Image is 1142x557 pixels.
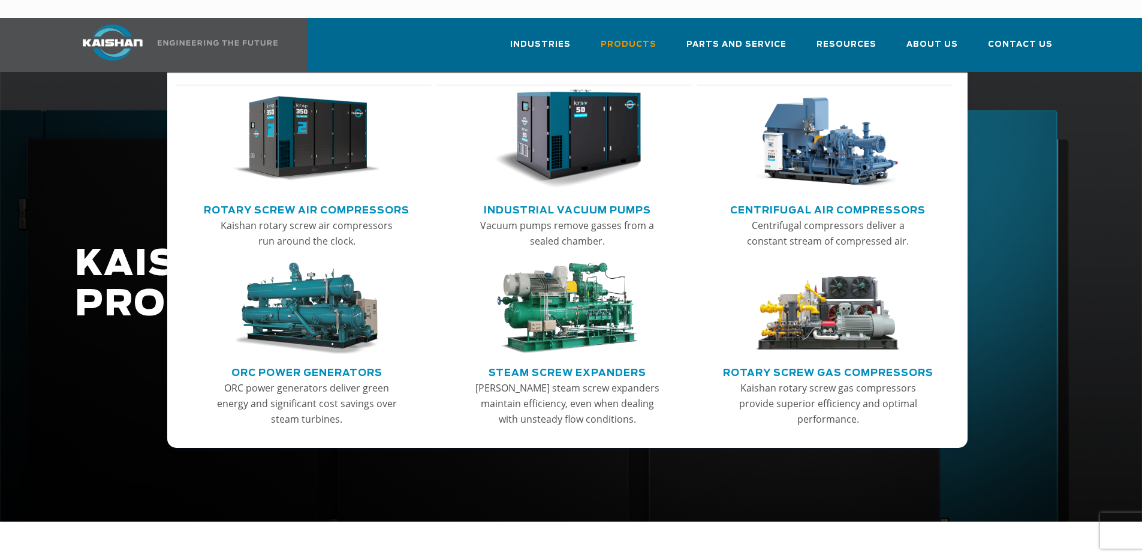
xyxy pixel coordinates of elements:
[158,40,278,46] img: Engineering the future
[213,380,400,427] p: ORC power generators deliver green energy and significant cost savings over steam turbines.
[493,89,641,189] img: thumb-Industrial-Vacuum-Pumps
[686,29,787,70] a: Parts and Service
[906,38,958,52] span: About Us
[213,218,400,249] p: Kaishan rotary screw air compressors run around the clock.
[233,263,380,355] img: thumb-ORC-Power-Generators
[68,25,158,61] img: kaishan logo
[510,29,571,70] a: Industries
[686,38,787,52] span: Parts and Service
[906,29,958,70] a: About Us
[601,38,656,52] span: Products
[510,38,571,52] span: Industries
[988,29,1053,70] a: Contact Us
[601,29,656,70] a: Products
[484,200,651,218] a: Industrial Vacuum Pumps
[75,245,900,325] h1: KAISHAN PRODUCTS
[489,362,646,380] a: Steam Screw Expanders
[734,218,921,249] p: Centrifugal compressors deliver a constant stream of compressed air.
[233,89,380,189] img: thumb-Rotary-Screw-Air-Compressors
[474,218,661,249] p: Vacuum pumps remove gasses from a sealed chamber.
[231,362,382,380] a: ORC Power Generators
[754,263,902,355] img: thumb-Rotary-Screw-Gas-Compressors
[816,38,876,52] span: Resources
[988,38,1053,52] span: Contact Us
[730,200,926,218] a: Centrifugal Air Compressors
[204,200,409,218] a: Rotary Screw Air Compressors
[734,380,921,427] p: Kaishan rotary screw gas compressors provide superior efficiency and optimal performance.
[723,362,933,380] a: Rotary Screw Gas Compressors
[754,89,902,189] img: thumb-Centrifugal-Air-Compressors
[474,380,661,427] p: [PERSON_NAME] steam screw expanders maintain efficiency, even when dealing with unsteady flow con...
[493,263,641,355] img: thumb-Steam-Screw-Expanders
[68,18,280,72] a: Kaishan USA
[816,29,876,70] a: Resources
